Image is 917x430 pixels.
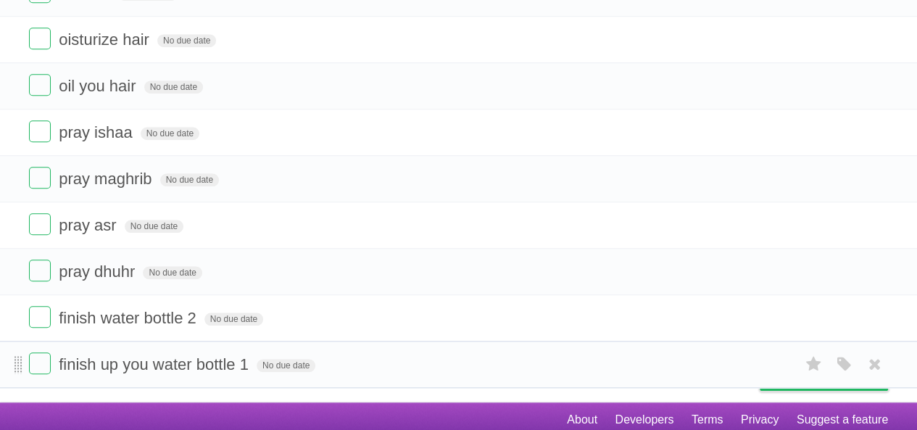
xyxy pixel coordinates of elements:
[59,77,139,95] span: oil you hair
[29,28,51,49] label: Done
[143,266,202,279] span: No due date
[29,306,51,328] label: Done
[157,34,216,47] span: No due date
[29,213,51,235] label: Done
[160,173,219,186] span: No due date
[29,120,51,142] label: Done
[125,220,183,233] span: No due date
[29,260,51,281] label: Done
[59,309,200,327] span: finish water bottle 2
[59,170,155,188] span: pray maghrib
[29,74,51,96] label: Done
[59,355,252,373] span: finish up you water bottle 1
[59,216,120,234] span: pray asr
[59,30,153,49] span: oisturize hair
[257,359,315,372] span: No due date
[204,313,263,326] span: No due date
[29,352,51,374] label: Done
[59,262,138,281] span: pray dhuhr
[800,352,827,376] label: Star task
[59,123,136,141] span: pray ishaa
[29,167,51,189] label: Done
[790,365,881,390] span: Buy me a coffee
[141,127,199,140] span: No due date
[144,80,203,94] span: No due date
